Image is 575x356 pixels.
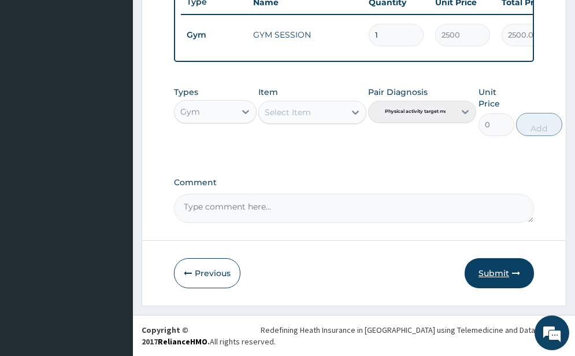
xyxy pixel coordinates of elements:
div: Minimize live chat window [190,6,217,34]
button: Add [516,113,562,136]
a: RelianceHMO [158,336,207,347]
div: Gym [180,106,200,118]
label: Types [174,87,198,97]
strong: Copyright © 2017 . [142,325,210,347]
label: Pair Diagnosis [368,86,428,98]
label: Comment [174,178,534,188]
td: GYM SESSION [247,23,363,46]
textarea: Type your message and hit 'Enter' [6,235,220,276]
div: Redefining Heath Insurance in [GEOGRAPHIC_DATA] using Telemedicine and Data Science! [261,324,566,336]
footer: All rights reserved. [133,315,575,356]
label: Item [258,86,278,98]
button: Previous [174,258,240,288]
label: Unit Price [478,86,514,109]
div: Select Item [265,107,311,118]
span: We're online! [67,105,159,222]
button: Submit [465,258,534,288]
div: Chat with us now [60,65,194,80]
td: Gym [181,24,247,46]
img: d_794563401_company_1708531726252_794563401 [21,58,47,87]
